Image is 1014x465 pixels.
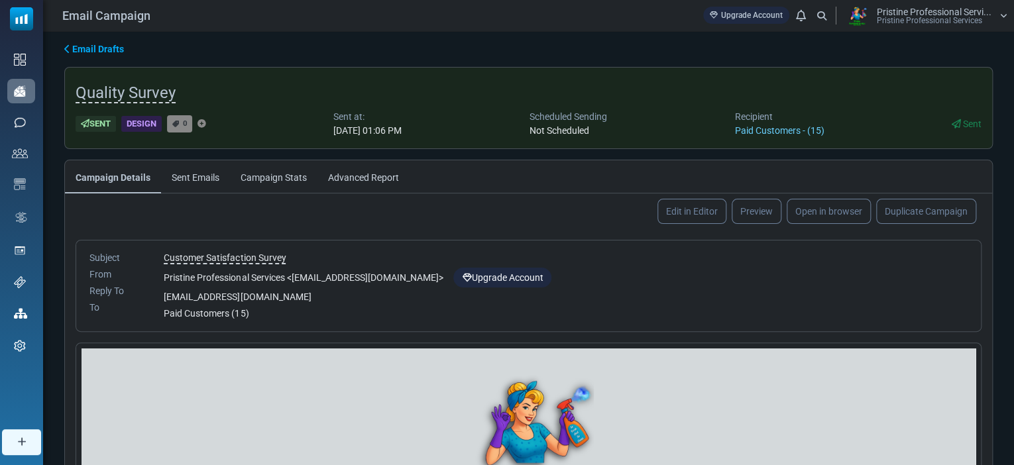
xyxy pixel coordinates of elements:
[333,110,402,124] div: Sent at:
[14,85,26,97] img: campaigns-icon-active.png
[161,160,230,193] a: Sent Emails
[76,83,176,103] span: Quality Survey
[840,6,873,26] img: User Logo
[14,117,26,129] img: sms-icon.png
[89,251,148,265] div: Subject
[72,44,124,54] span: translation missing: en.ms_sidebar.email_drafts
[197,120,206,129] a: Add Tag
[64,42,124,56] a: Email Drafts
[76,116,116,132] div: Sent
[333,124,402,138] div: [DATE] 01:06 PM
[89,268,148,282] div: From
[164,268,968,287] div: Pristine Professional Services < [EMAIL_ADDRESS][DOMAIN_NAME] >
[164,308,249,319] span: Paid Customers (15)
[121,116,162,132] div: Design
[183,119,188,128] span: 0
[14,276,26,288] img: support-icon.svg
[877,7,991,17] span: Pristine Professional Servi...
[14,210,28,225] img: workflow.svg
[657,199,726,224] a: Edit in Editor
[317,160,410,193] a: Advanced Report
[164,252,286,264] span: Customer Satisfaction Survey
[14,244,26,256] img: landing_pages.svg
[840,6,1007,26] a: User Logo Pristine Professional Servi... Pristine Professional Services
[703,7,789,24] a: Upgrade Account
[530,110,607,124] div: Scheduled Sending
[14,340,26,352] img: settings-icon.svg
[167,115,192,132] a: 0
[65,160,161,193] a: Campaign Details
[62,7,150,25] span: Email Campaign
[734,125,824,136] a: Paid Customers - (15)
[734,110,824,124] div: Recipient
[14,178,26,190] img: email-templates-icon.svg
[963,119,982,129] span: Sent
[530,125,589,136] span: Not Scheduled
[12,148,28,158] img: contacts-icon.svg
[10,7,33,30] img: mailsoftly_icon_blue_white.svg
[14,54,26,66] img: dashboard-icon.svg
[732,199,781,224] a: Preview
[876,199,976,224] a: Duplicate Campaign
[89,284,148,298] div: Reply To
[164,290,968,304] div: [EMAIL_ADDRESS][DOMAIN_NAME]
[313,297,581,323] p: We Value your Feedback!
[230,160,317,193] a: Campaign Stats
[89,301,148,315] div: To
[877,17,982,25] span: Pristine Professional Services
[787,199,871,224] a: Open in browser
[453,268,551,287] a: Upgrade Account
